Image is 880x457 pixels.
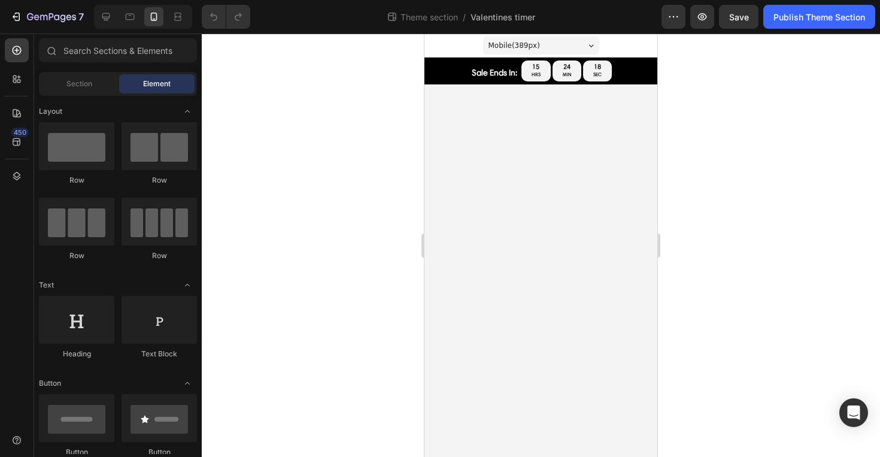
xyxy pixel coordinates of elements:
span: Valentines timer [471,11,535,23]
div: Heading [39,349,114,359]
div: Open Intercom Messenger [839,398,868,427]
div: Text Block [122,349,197,359]
span: Element [143,78,171,89]
span: Button [39,378,61,389]
input: Search Sections & Elements [39,38,197,62]
div: Row [122,250,197,261]
div: Row [122,175,197,186]
span: Toggle open [178,374,197,393]
div: Undo/Redo [202,5,250,29]
span: Section [66,78,92,89]
div: Publish Theme Section [773,11,865,23]
span: Save [729,12,749,22]
p: 7 [78,10,84,24]
span: Layout [39,106,62,117]
span: Toggle open [178,102,197,121]
div: Row [39,250,114,261]
span: Theme section [398,11,460,23]
span: Text [39,280,54,290]
span: / [463,11,466,23]
div: Row [39,175,114,186]
span: Toggle open [178,276,197,295]
div: 450 [11,128,29,137]
iframe: Design area [424,34,657,457]
button: Save [719,5,758,29]
button: 7 [5,5,89,29]
button: Publish Theme Section [763,5,875,29]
